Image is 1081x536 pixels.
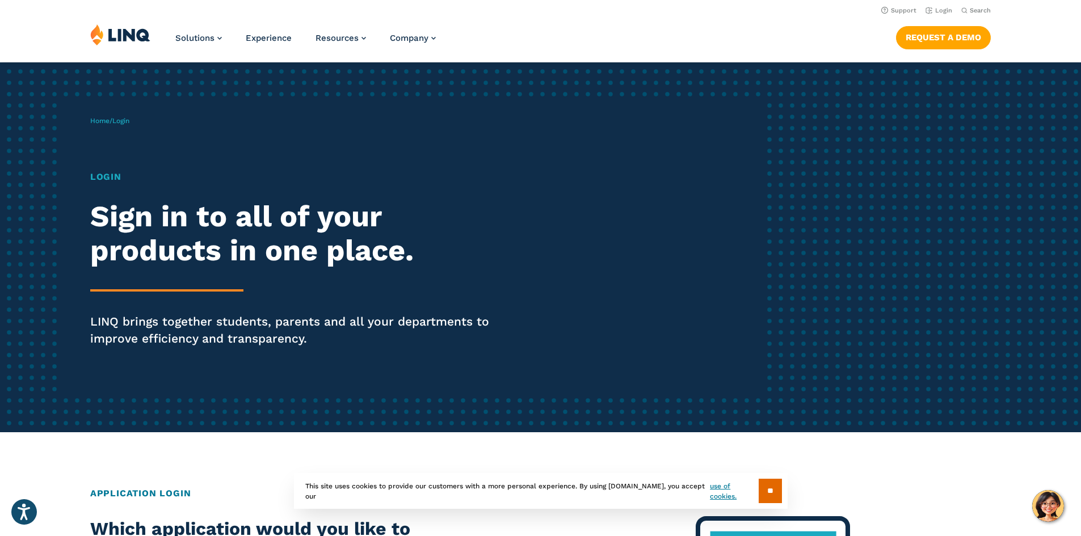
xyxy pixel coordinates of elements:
[90,24,150,45] img: LINQ | K‑12 Software
[246,33,292,43] a: Experience
[710,481,758,501] a: use of cookies.
[90,200,507,268] h2: Sign in to all of your products in one place.
[316,33,359,43] span: Resources
[90,313,507,347] p: LINQ brings together students, parents and all your departments to improve efficiency and transpa...
[90,170,507,184] h1: Login
[896,26,991,49] a: Request a Demo
[175,24,436,61] nav: Primary Navigation
[112,117,129,125] span: Login
[175,33,222,43] a: Solutions
[90,117,129,125] span: /
[970,7,991,14] span: Search
[896,24,991,49] nav: Button Navigation
[175,33,214,43] span: Solutions
[1032,490,1064,522] button: Hello, have a question? Let’s chat.
[926,7,952,14] a: Login
[961,6,991,15] button: Open Search Bar
[90,487,991,500] h2: Application Login
[390,33,436,43] a: Company
[294,473,788,509] div: This site uses cookies to provide our customers with a more personal experience. By using [DOMAIN...
[316,33,366,43] a: Resources
[90,117,110,125] a: Home
[390,33,428,43] span: Company
[881,7,916,14] a: Support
